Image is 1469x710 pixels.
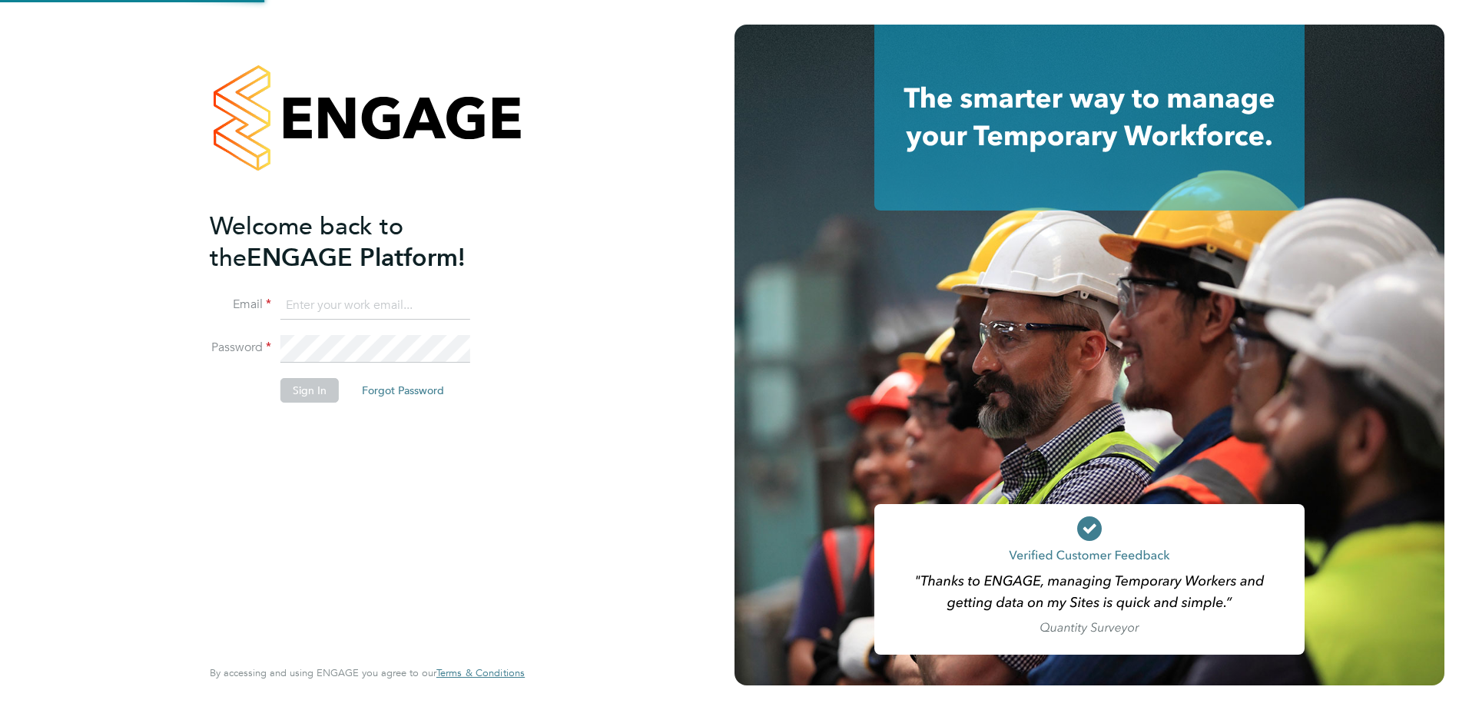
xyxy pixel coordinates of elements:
label: Password [210,340,271,356]
button: Sign In [280,378,339,403]
a: Terms & Conditions [436,667,525,679]
button: Forgot Password [350,378,456,403]
h2: ENGAGE Platform! [210,211,509,274]
span: By accessing and using ENGAGE you agree to our [210,666,525,679]
label: Email [210,297,271,313]
input: Enter your work email... [280,292,470,320]
span: Terms & Conditions [436,666,525,679]
span: Welcome back to the [210,211,403,273]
